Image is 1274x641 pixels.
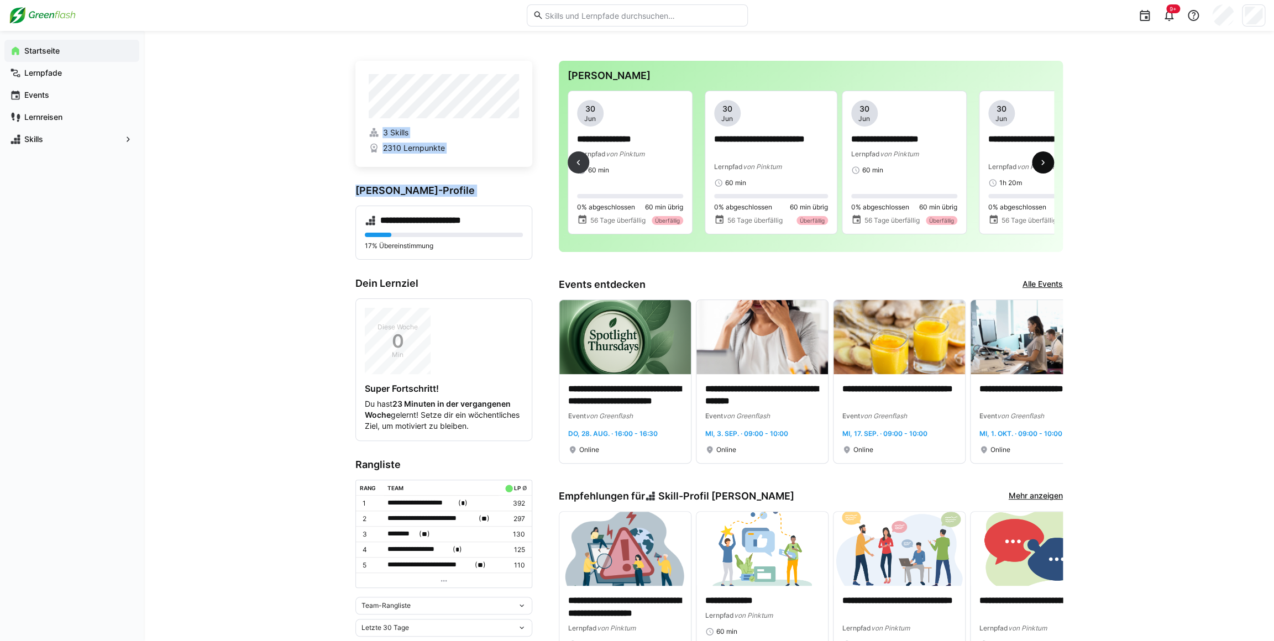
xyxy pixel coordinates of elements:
span: 3 Skills [382,127,408,138]
a: Alle Events [1023,279,1063,291]
span: 56 Tage überfällig [727,216,782,225]
span: Lernpfad [988,162,1017,171]
div: LP [513,485,520,491]
p: 125 [502,545,525,554]
span: 0% abgeschlossen [714,203,772,212]
h3: Empfehlungen für [559,490,794,502]
span: Online [990,445,1010,454]
span: Lernpfad [851,150,880,158]
span: 0% abgeschlossen [577,203,635,212]
div: Überfällig [926,216,957,225]
span: von Pinktum [606,150,644,158]
div: Überfällig [652,216,683,225]
span: ( ) [452,544,462,555]
p: 392 [502,499,525,508]
span: Team-Rangliste [361,601,411,610]
span: 60 min übrig [790,203,828,212]
p: 3 [363,530,379,539]
a: ø [522,482,527,492]
span: 30 [722,103,732,114]
span: Online [716,445,736,454]
span: 30 [585,103,595,114]
span: ( ) [419,528,430,540]
span: Mi, 17. Sep. · 09:00 - 10:00 [842,429,927,438]
span: 0% abgeschlossen [851,203,909,212]
img: image [833,300,965,374]
span: von Pinktum [597,624,636,632]
img: image [696,300,828,374]
p: 5 [363,561,379,570]
span: 56 Tage überfällig [1001,216,1056,225]
span: 60 min [725,178,746,187]
p: 2 [363,514,379,523]
h3: Dein Lernziel [355,277,532,290]
span: Online [853,445,873,454]
span: von Pinktum [880,150,919,158]
span: 60 min [588,166,609,175]
span: von Pinktum [1017,162,1056,171]
span: von Pinktum [743,162,782,171]
span: 60 min übrig [919,203,957,212]
span: Jun [858,114,870,123]
span: 0% abgeschlossen [988,203,1046,212]
img: image [696,512,828,586]
span: 60 min [716,627,737,636]
h4: Super Fortschritt! [365,383,523,394]
span: Skill-Profil [PERSON_NAME] [658,490,794,502]
h3: [PERSON_NAME]-Profile [355,185,532,197]
span: ( ) [474,559,485,571]
span: ( ) [479,513,490,524]
img: image [971,300,1102,374]
span: von Greenflash [997,412,1044,420]
span: 60 min [862,166,883,175]
span: Mi, 3. Sep. · 09:00 - 10:00 [705,429,788,438]
span: von Greenflash [723,412,770,420]
h3: [PERSON_NAME] [568,70,1054,82]
span: Lernpfad [979,624,1008,632]
p: 1 [363,499,379,508]
span: Lernpfad [577,150,606,158]
div: Rang [360,485,376,491]
span: Lernpfad [568,624,597,632]
p: 130 [502,530,525,539]
a: Mehr anzeigen [1009,490,1063,502]
span: von Greenflash [586,412,633,420]
p: 110 [502,561,525,570]
p: 4 [363,545,379,554]
span: Jun [995,114,1007,123]
h3: Events entdecken [559,279,646,291]
img: image [971,512,1102,586]
span: 56 Tage überfällig [864,216,919,225]
strong: 23 Minuten in der vergangenen Woche [365,399,511,419]
div: Team [387,485,403,491]
span: von Pinktum [871,624,910,632]
span: Do, 28. Aug. · 16:00 - 16:30 [568,429,658,438]
span: 30 [859,103,869,114]
p: Du hast gelernt! Setze dir ein wöchentliches Ziel, um motiviert zu bleiben. [365,398,523,432]
input: Skills und Lernpfade durchsuchen… [543,10,741,20]
span: Lernpfad [705,611,734,619]
span: 30 [997,103,1006,114]
span: Event [842,412,860,420]
div: Überfällig [796,216,828,225]
span: 9+ [1170,6,1177,12]
span: Lernpfad [714,162,743,171]
span: Mi, 1. Okt. · 09:00 - 10:00 [979,429,1062,438]
span: 60 min übrig [645,203,683,212]
img: image [559,512,691,586]
span: Event [979,412,997,420]
span: von Pinktum [734,611,773,619]
span: ( ) [458,497,468,509]
h3: Rangliste [355,459,532,471]
p: 297 [502,514,525,523]
img: image [833,512,965,586]
span: Jun [584,114,596,123]
span: 56 Tage überfällig [590,216,645,225]
p: 17% Übereinstimmung [365,241,523,250]
span: Letzte 30 Tage [361,623,409,632]
span: Lernpfad [842,624,871,632]
img: image [559,300,691,374]
span: von Pinktum [1008,624,1047,632]
span: von Greenflash [860,412,907,420]
a: 3 Skills [369,127,519,138]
